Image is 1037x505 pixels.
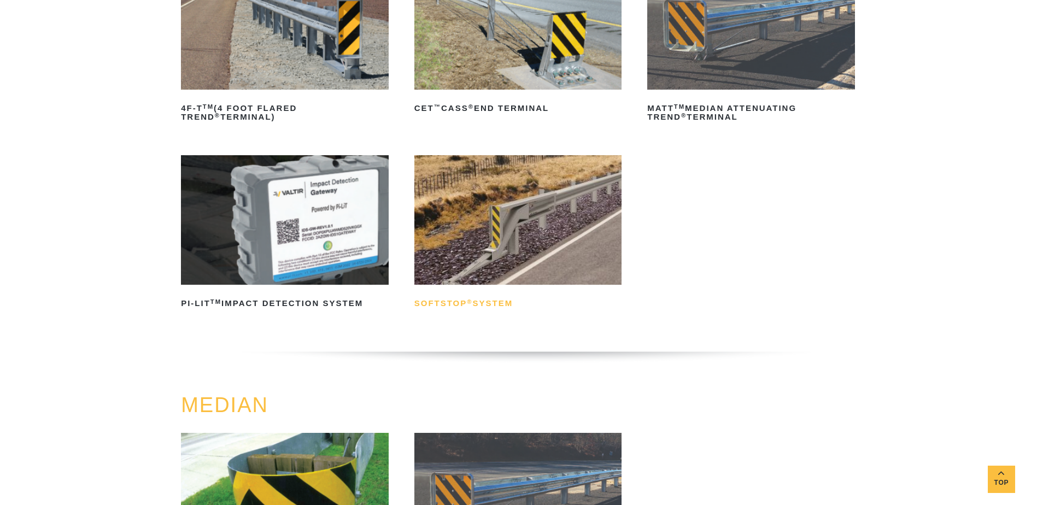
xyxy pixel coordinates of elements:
sup: TM [203,103,214,110]
h2: PI-LIT Impact Detection System [181,295,389,312]
h2: 4F-T (4 Foot Flared TREND Terminal) [181,99,389,126]
a: PI-LITTMImpact Detection System [181,155,389,312]
sup: ® [467,298,472,305]
sup: ™ [434,103,441,110]
sup: ® [681,112,687,119]
h2: MATT Median Attenuating TREND Terminal [647,99,855,126]
sup: ® [468,103,474,110]
a: MEDIAN [181,394,268,416]
sup: TM [210,298,221,305]
h2: SoftStop System [414,295,622,312]
sup: ® [215,112,220,119]
img: SoftStop System End Terminal [414,155,622,285]
a: Top [988,466,1015,493]
span: Top [988,477,1015,489]
h2: CET CASS End Terminal [414,99,622,117]
sup: TM [674,103,685,110]
a: SoftStop®System [414,155,622,312]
